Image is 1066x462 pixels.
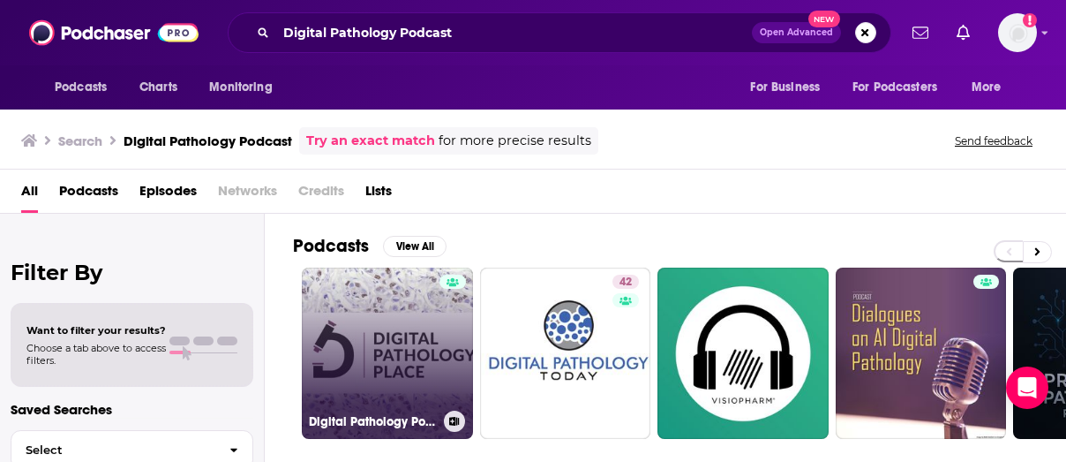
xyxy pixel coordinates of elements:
[139,177,197,213] a: Episodes
[760,28,833,37] span: Open Advanced
[209,75,272,100] span: Monitoring
[29,16,199,49] img: Podchaser - Follow, Share and Rate Podcasts
[619,274,632,292] span: 42
[1006,367,1048,409] div: Open Intercom Messenger
[302,268,473,439] a: Digital Pathology Podcast
[128,71,188,104] a: Charts
[439,131,591,151] span: for more precise results
[55,75,107,100] span: Podcasts
[11,401,253,418] p: Saved Searches
[959,71,1024,104] button: open menu
[11,444,215,456] span: Select
[218,177,277,213] span: Networks
[998,13,1037,52] button: Show profile menu
[139,75,177,100] span: Charts
[383,236,447,257] button: View All
[950,133,1038,148] button: Send feedback
[950,18,977,48] a: Show notifications dropdown
[905,18,935,48] a: Show notifications dropdown
[750,75,820,100] span: For Business
[306,131,435,151] a: Try an exact match
[998,13,1037,52] img: User Profile
[752,22,841,43] button: Open AdvancedNew
[998,13,1037,52] span: Logged in as KTMSseat4
[26,342,166,367] span: Choose a tab above to access filters.
[42,71,130,104] button: open menu
[1023,13,1037,27] svg: Add a profile image
[11,260,253,285] h2: Filter By
[972,75,1002,100] span: More
[21,177,38,213] a: All
[480,268,651,439] a: 42
[293,235,369,257] h2: Podcasts
[228,12,891,53] div: Search podcasts, credits, & more...
[841,71,963,104] button: open menu
[298,177,344,213] span: Credits
[293,235,447,257] a: PodcastsView All
[612,275,639,289] a: 42
[309,414,437,429] h3: Digital Pathology Podcast
[124,133,292,149] h3: Digital Pathology Podcast
[365,177,392,213] a: Lists
[197,71,295,104] button: open menu
[26,324,166,337] span: Want to filter your results?
[808,11,840,27] span: New
[276,19,752,47] input: Search podcasts, credits, & more...
[738,71,842,104] button: open menu
[852,75,937,100] span: For Podcasters
[58,133,102,149] h3: Search
[59,177,118,213] a: Podcasts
